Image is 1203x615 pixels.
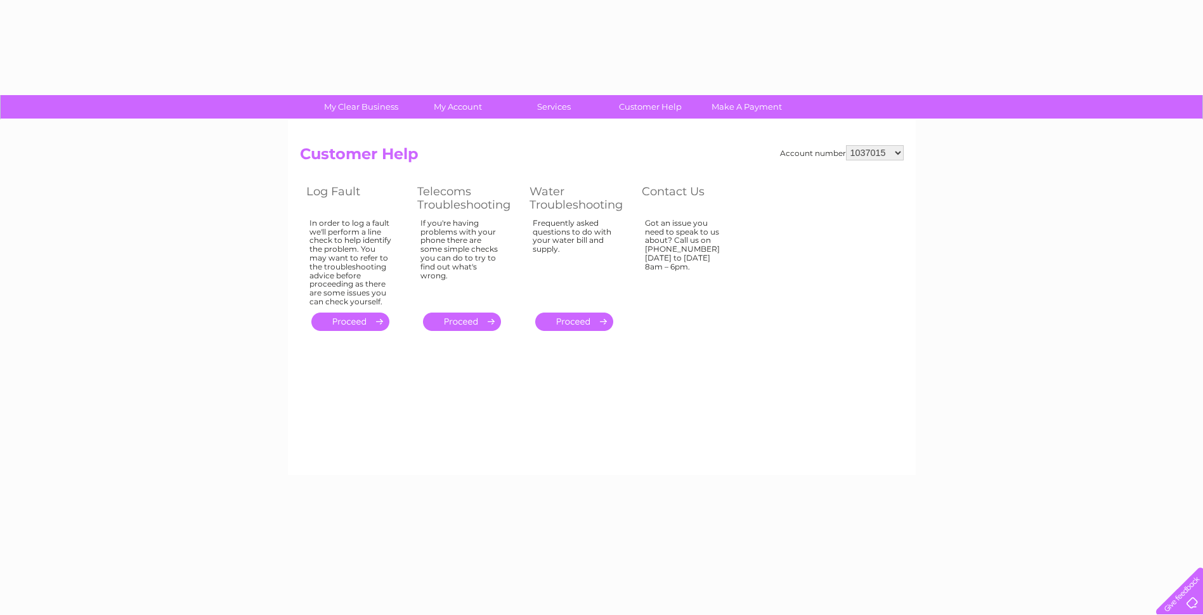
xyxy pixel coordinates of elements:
[411,181,523,215] th: Telecoms Troubleshooting
[423,313,501,331] a: .
[645,219,727,301] div: Got an issue you need to speak to us about? Call us on [PHONE_NUMBER] [DATE] to [DATE] 8am – 6pm.
[635,181,746,215] th: Contact Us
[300,145,904,169] h2: Customer Help
[535,313,613,331] a: .
[405,95,510,119] a: My Account
[533,219,616,301] div: Frequently asked questions to do with your water bill and supply.
[780,145,904,160] div: Account number
[694,95,799,119] a: Make A Payment
[300,181,411,215] th: Log Fault
[311,313,389,331] a: .
[309,95,413,119] a: My Clear Business
[309,219,392,306] div: In order to log a fault we'll perform a line check to help identify the problem. You may want to ...
[598,95,703,119] a: Customer Help
[502,95,606,119] a: Services
[420,219,504,301] div: If you're having problems with your phone there are some simple checks you can do to try to find ...
[523,181,635,215] th: Water Troubleshooting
